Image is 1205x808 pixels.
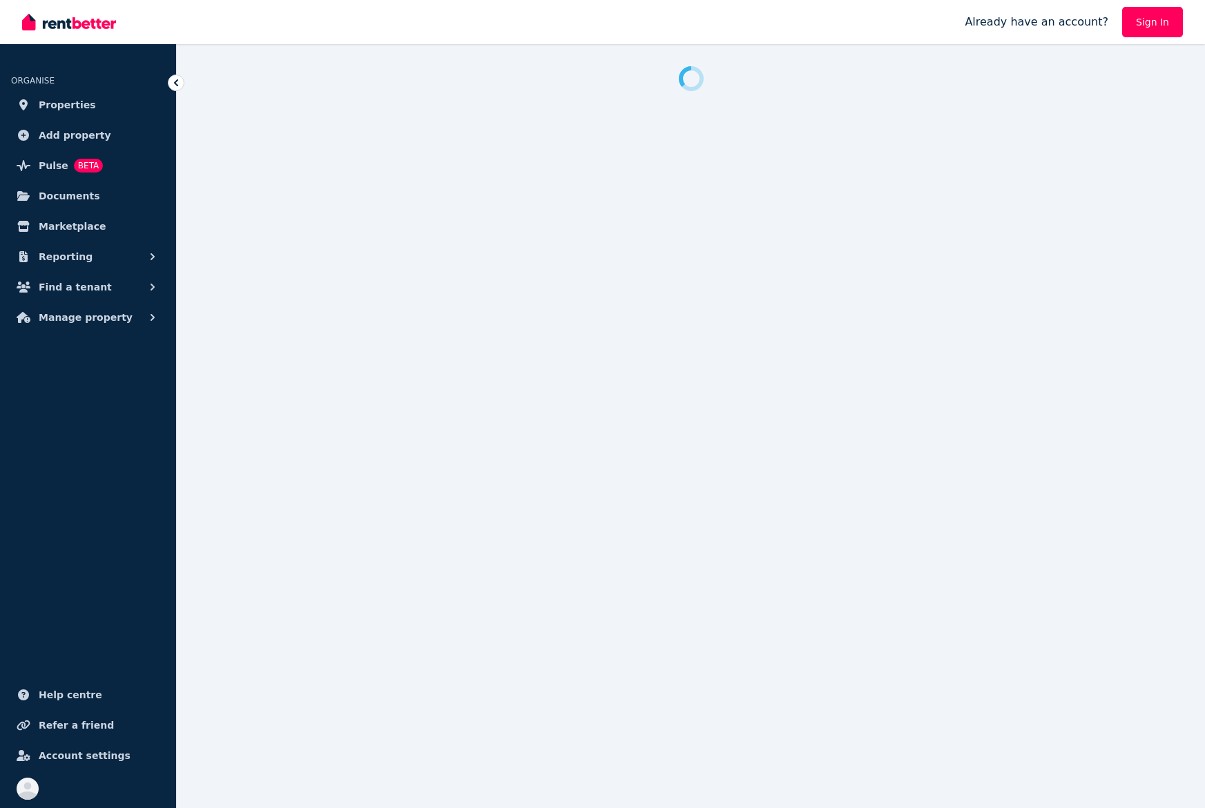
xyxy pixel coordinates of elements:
[11,91,165,119] a: Properties
[39,188,100,204] span: Documents
[11,213,165,240] a: Marketplace
[11,76,55,86] span: ORGANISE
[39,747,131,764] span: Account settings
[11,273,165,301] button: Find a tenant
[39,127,111,144] span: Add property
[39,97,96,113] span: Properties
[11,681,165,709] a: Help centre
[965,14,1108,30] span: Already have an account?
[11,742,165,769] a: Account settings
[39,717,114,733] span: Refer a friend
[11,182,165,210] a: Documents
[39,309,133,326] span: Manage property
[39,218,106,235] span: Marketplace
[39,157,68,174] span: Pulse
[11,304,165,331] button: Manage property
[74,159,103,173] span: BETA
[22,12,116,32] img: RentBetter
[39,248,93,265] span: Reporting
[39,279,112,295] span: Find a tenant
[11,243,165,270] button: Reporting
[11,121,165,149] a: Add property
[11,711,165,739] a: Refer a friend
[1122,7,1183,37] a: Sign In
[11,152,165,179] a: PulseBETA
[39,687,102,703] span: Help centre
